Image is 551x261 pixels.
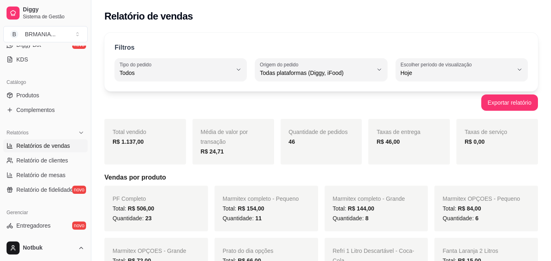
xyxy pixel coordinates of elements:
span: Todas plataformas (Diggy, iFood) [260,69,372,77]
span: Hoje [401,69,513,77]
span: Quantidade: [113,215,152,222]
span: Marmitex completo - Grande [333,195,405,202]
span: Notbuk [23,244,75,252]
span: Relatório de clientes [16,156,68,164]
span: B [10,30,18,38]
span: 6 [475,215,478,222]
label: Tipo do pedido [119,61,154,68]
h2: Relatório de vendas [104,10,193,23]
label: Origem do pedido [260,61,301,68]
span: Total: [223,205,264,212]
div: Catálogo [3,76,88,89]
a: Nota Fiscal (NFC-e) [3,234,88,247]
button: Tipo do pedidoTodos [115,58,247,81]
span: Todos [119,69,232,77]
div: Gerenciar [3,206,88,219]
span: Relatórios [7,129,29,136]
span: Produtos [16,91,39,99]
a: Complementos [3,103,88,116]
div: BRMANIA ... [25,30,55,38]
span: R$ 506,00 [128,205,154,212]
span: Relatórios de vendas [16,142,70,150]
strong: 46 [289,138,295,145]
span: Marmitex OPÇOES - Pequeno [443,195,520,202]
a: Relatório de clientes [3,154,88,167]
span: Sistema de Gestão [23,13,84,20]
span: Marmitex completo - Pequeno [223,195,299,202]
a: Produtos [3,89,88,102]
span: PF Completo [113,195,146,202]
span: Quantidade: [443,215,478,222]
span: R$ 144,00 [348,205,374,212]
a: DiggySistema de Gestão [3,3,88,23]
span: Taxas de serviço [465,129,507,135]
button: Notbuk [3,238,88,258]
a: Relatório de mesas [3,169,88,182]
span: Entregadores [16,222,51,230]
span: Prato do dia opções [223,248,274,254]
span: Diggy [23,6,84,13]
a: Relatórios de vendas [3,139,88,152]
span: Taxas de entrega [376,129,420,135]
a: Entregadoresnovo [3,219,88,232]
span: Fanta Laranja 2 Litros [443,248,498,254]
span: Média de valor por transação [201,129,248,145]
span: Total vendido [113,129,146,135]
span: Total: [113,205,154,212]
a: KDS [3,53,88,66]
span: 8 [365,215,369,222]
button: Origem do pedidoTodas plataformas (Diggy, iFood) [255,58,387,81]
span: Total: [333,205,374,212]
span: 23 [145,215,152,222]
span: 11 [255,215,262,222]
span: Quantidade: [223,215,262,222]
span: R$ 84,00 [458,205,481,212]
strong: R$ 46,00 [376,138,400,145]
span: R$ 154,00 [238,205,264,212]
strong: R$ 24,71 [201,148,224,155]
span: Relatório de fidelidade [16,186,73,194]
span: Relatório de mesas [16,171,66,179]
span: Total: [443,205,481,212]
button: Exportar relatório [481,94,538,111]
span: Complementos [16,106,55,114]
strong: R$ 1.137,00 [113,138,144,145]
span: Quantidade: [333,215,369,222]
span: Marmitex OPÇOES - Grande [113,248,186,254]
label: Escolher período de visualização [401,61,474,68]
button: Select a team [3,26,88,42]
a: Relatório de fidelidadenovo [3,183,88,196]
button: Escolher período de visualizaçãoHoje [396,58,528,81]
span: KDS [16,55,28,64]
strong: R$ 0,00 [465,138,485,145]
h5: Vendas por produto [104,173,538,182]
p: Filtros [115,43,135,53]
span: Quantidade de pedidos [289,129,348,135]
